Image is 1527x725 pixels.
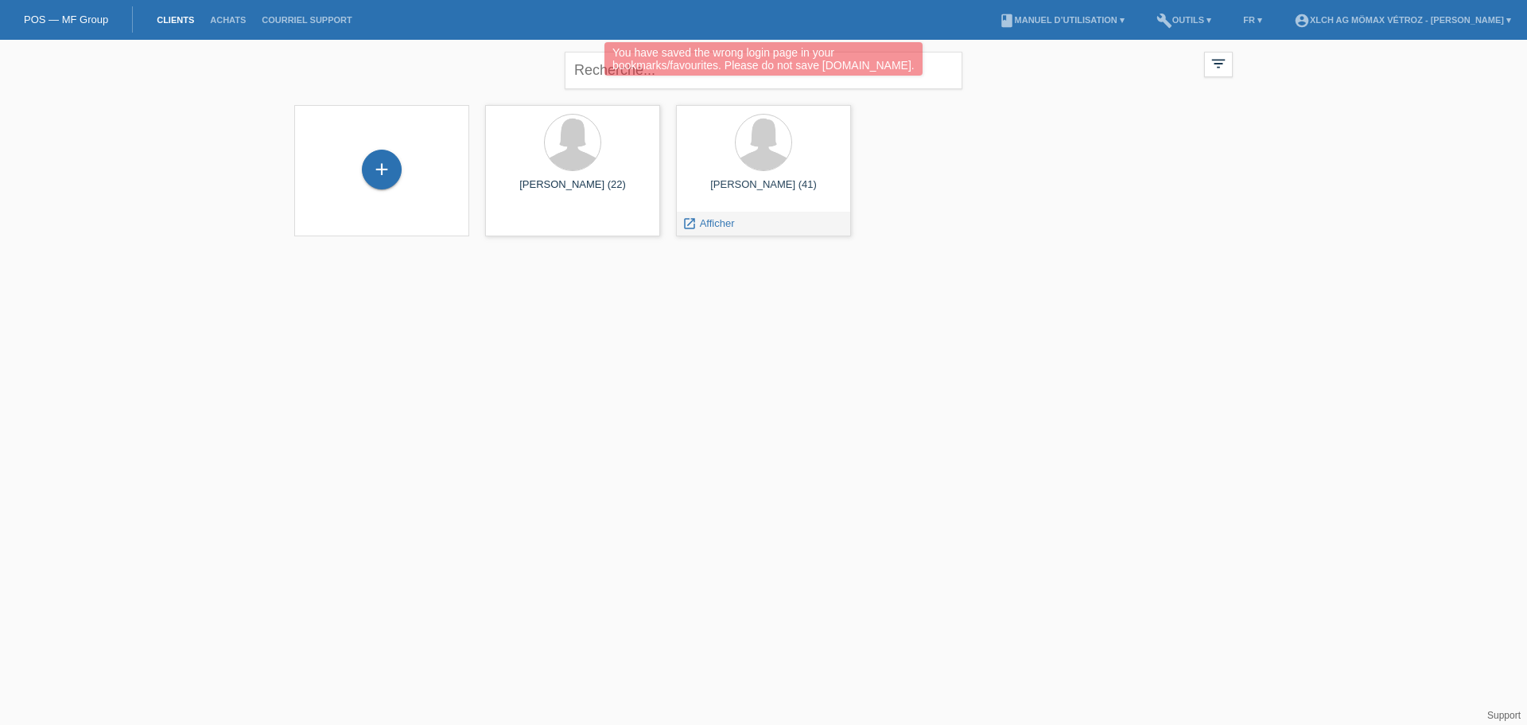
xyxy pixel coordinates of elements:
[1156,13,1172,29] i: build
[700,217,735,229] span: Afficher
[254,15,359,25] a: Courriel Support
[682,217,734,229] a: launch Afficher
[1286,15,1519,25] a: account_circleXLCH AG Mömax Vétroz - [PERSON_NAME] ▾
[24,14,108,25] a: POS — MF Group
[991,15,1133,25] a: bookManuel d’utilisation ▾
[1148,15,1219,25] a: buildOutils ▾
[498,178,647,204] div: [PERSON_NAME] (22)
[604,42,923,76] div: You have saved the wrong login page in your bookmarks/favourites. Please do not save [DOMAIN_NAME].
[1235,15,1270,25] a: FR ▾
[1294,13,1310,29] i: account_circle
[149,15,202,25] a: Clients
[689,178,838,204] div: [PERSON_NAME] (41)
[1487,710,1521,721] a: Support
[363,156,401,183] div: Enregistrer le client
[682,216,697,231] i: launch
[999,13,1015,29] i: book
[202,15,254,25] a: Achats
